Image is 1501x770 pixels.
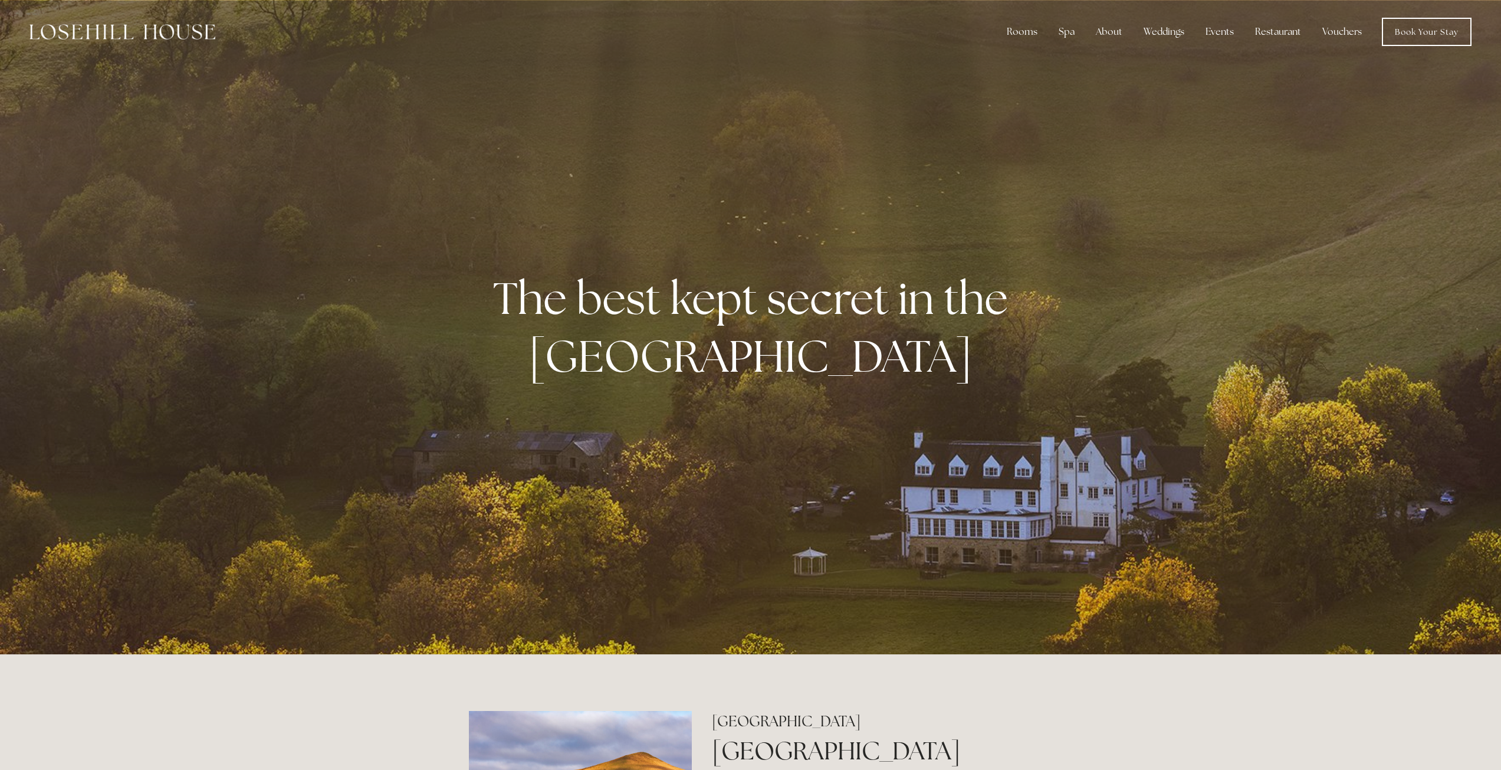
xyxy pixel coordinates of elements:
[493,269,1017,385] strong: The best kept secret in the [GEOGRAPHIC_DATA]
[1382,18,1472,46] a: Book Your Stay
[1196,20,1243,44] div: Events
[712,733,1032,768] h1: [GEOGRAPHIC_DATA]
[1246,20,1310,44] div: Restaurant
[1049,20,1084,44] div: Spa
[712,711,1032,732] h2: [GEOGRAPHIC_DATA]
[1134,20,1194,44] div: Weddings
[1313,20,1371,44] a: Vouchers
[29,24,215,40] img: Losehill House
[1086,20,1132,44] div: About
[997,20,1047,44] div: Rooms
